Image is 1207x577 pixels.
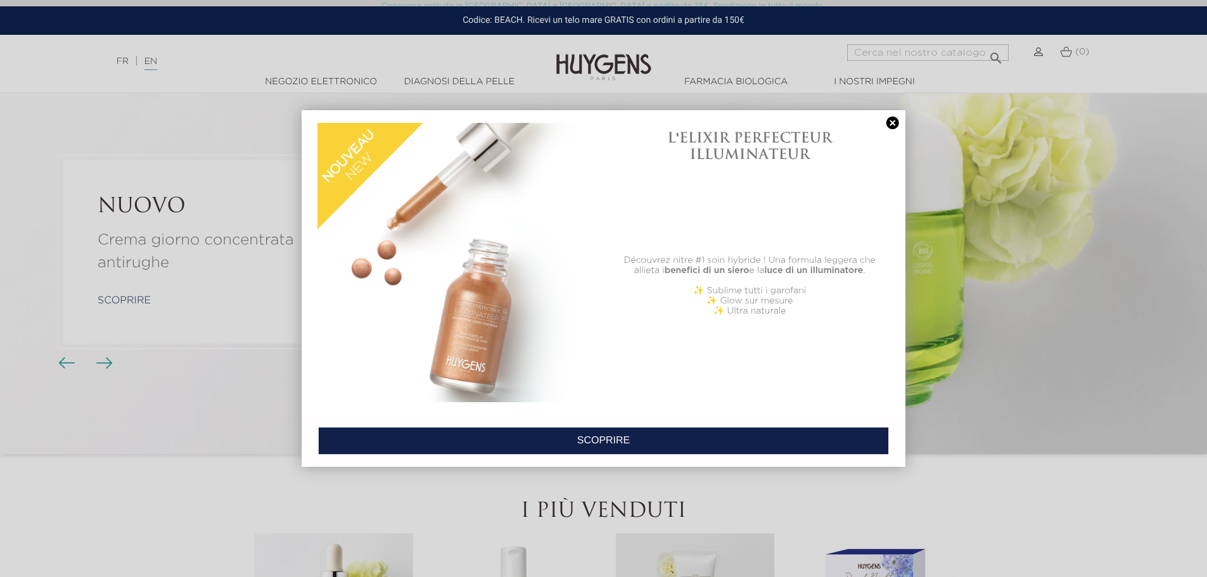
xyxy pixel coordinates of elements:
font: . [863,266,865,275]
font: ✨ Ultra naturale [713,307,786,315]
font: L'ELIXIR PERFECTEUR ILLUMINATEUR [667,129,832,163]
font: ✨ Glow sur mesure [706,296,793,305]
font: e la [750,266,765,275]
font: ✨ Sublime tutti i garofani [693,286,806,295]
font: luce di un illuminatore [764,266,863,275]
font: benefici di un siero [665,266,750,275]
font: SCOPRIRE [577,435,630,446]
a: SCOPRIRE [318,427,889,455]
font: Découvrez nitre #1 soin hybride ! Una formula leggera che allieta i [623,256,875,275]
